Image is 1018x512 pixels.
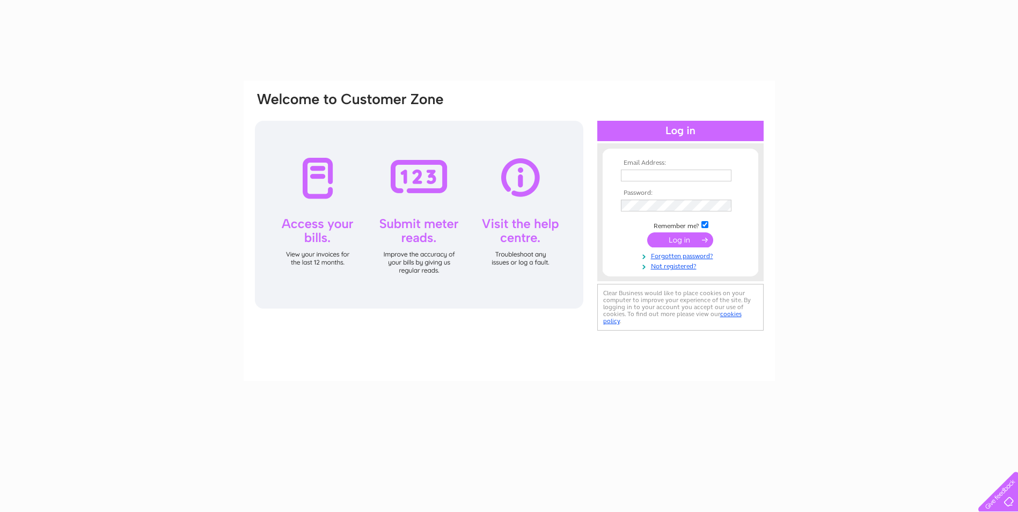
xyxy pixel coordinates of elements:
[603,310,742,325] a: cookies policy
[621,250,743,260] a: Forgotten password?
[647,232,713,247] input: Submit
[618,220,743,230] td: Remember me?
[618,159,743,167] th: Email Address:
[621,260,743,270] a: Not registered?
[618,189,743,197] th: Password:
[597,284,764,331] div: Clear Business would like to place cookies on your computer to improve your experience of the sit...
